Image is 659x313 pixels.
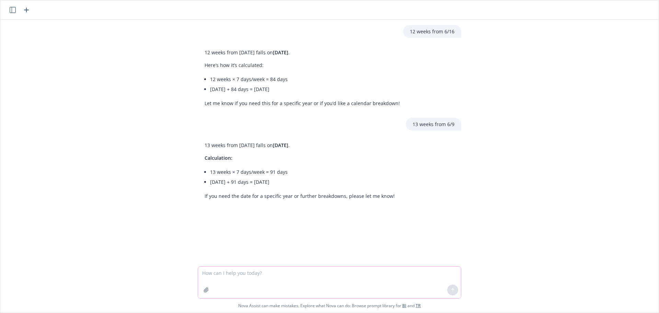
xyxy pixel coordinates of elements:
[210,177,395,187] li: [DATE] + 91 days = [DATE]
[205,49,400,56] p: 12 weeks from [DATE] falls on .
[273,49,288,56] span: [DATE]
[210,84,400,94] li: [DATE] + 84 days = [DATE]
[410,28,454,35] p: 12 weeks from 6/16
[205,100,400,107] p: Let me know if you need this for a specific year or if you’d like a calendar breakdown!
[205,142,395,149] p: 13 weeks from [DATE] falls on .
[205,192,395,200] p: If you need the date for a specific year or further breakdowns, please let me know!
[273,142,288,148] span: [DATE]
[3,299,656,313] span: Nova Assist can make mistakes. Explore what Nova can do: Browse prompt library for and
[413,121,454,128] p: 13 weeks from 6/9
[402,303,406,309] a: BI
[205,155,232,161] span: Calculation:
[210,74,400,84] li: 12 weeks × 7 days/week = 84 days
[416,303,421,309] a: TR
[205,62,400,69] p: Here’s how it’s calculated:
[210,167,395,177] li: 13 weeks × 7 days/week = 91 days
